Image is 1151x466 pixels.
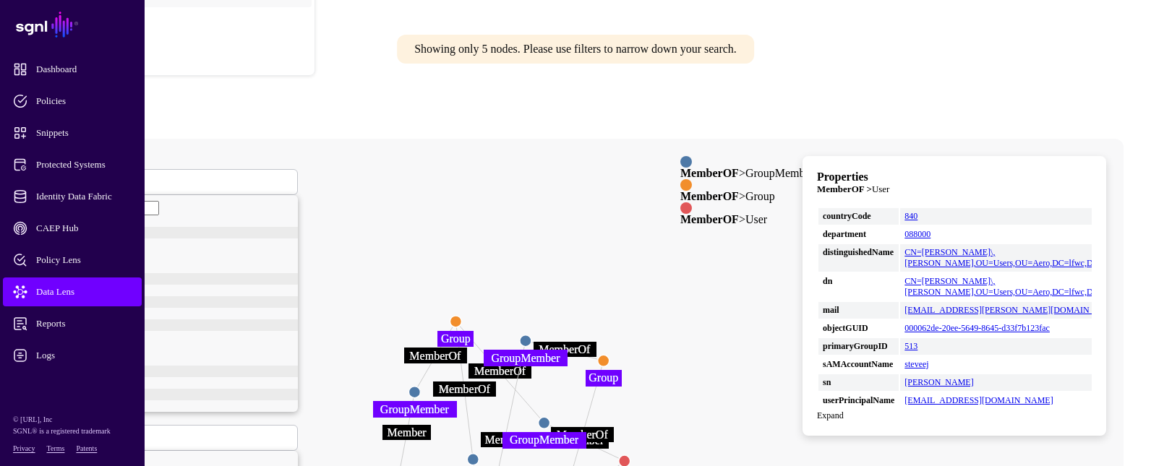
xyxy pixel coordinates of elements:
[13,426,132,437] p: SGNL® is a registered trademark
[13,253,155,267] span: Policy Lens
[565,434,604,446] text: Member
[904,341,917,351] a: 513
[3,277,142,306] a: Data Lens
[13,414,132,426] p: © [URL], Inc
[3,150,142,179] a: Protected Systems
[823,341,894,352] strong: primaryGroupID
[3,309,142,338] a: Reports
[9,9,136,40] a: SGNL
[13,62,155,77] span: Dashboard
[45,366,298,377] div: Atlas
[13,348,155,363] span: Logs
[823,359,894,370] strong: sAMAccountName
[680,168,814,179] div: > GroupMember
[30,53,315,64] div: Log out
[45,273,298,285] div: AD_memberOf
[47,444,65,452] a: Terms
[904,395,1053,405] a: [EMAIL_ADDRESS][DOMAIN_NAME]
[13,94,155,108] span: Policies
[904,305,1122,315] a: [EMAIL_ADDRESS][PERSON_NAME][DOMAIN_NAME]
[823,377,894,388] strong: sn
[13,444,35,452] a: Privacy
[539,343,591,355] text: MemberOf
[904,323,1050,333] a: 000062de-20ee-5649-8645-d33f7b123fac
[3,55,142,84] a: Dashboard
[823,276,894,287] strong: dn
[680,167,739,179] strong: MemberOF
[904,229,930,239] a: 088000
[13,189,155,204] span: Identity Data Fabric
[380,403,450,416] text: GroupMember
[13,316,155,331] span: Reports
[823,247,894,258] strong: distinguishedName
[397,35,754,64] div: Showing only 5 nodes. Please use filters to narrow down your search.
[45,389,298,400] div: ActiveDirectory
[45,319,298,331] div: MySQL
[680,190,739,202] strong: MemberOF
[589,371,618,384] text: Group
[904,377,973,387] a: [PERSON_NAME]
[904,211,917,221] a: 840
[817,184,1092,195] h4: User
[680,191,814,202] div: > Group
[680,213,739,225] strong: MemberOF
[387,426,427,439] text: Member
[13,221,155,236] span: CAEP Hub
[30,3,315,49] a: POC
[13,285,155,299] span: Data Lens
[823,323,894,334] strong: objectGUID
[409,349,461,361] text: MemberOf
[3,214,142,243] a: CAEP Hub
[3,87,142,116] a: Policies
[823,211,894,222] strong: countryCode
[13,158,155,172] span: Protected Systems
[484,433,524,446] text: Member
[557,428,609,441] text: MemberOf
[904,359,928,369] a: steveej
[817,171,1092,184] h3: Properties
[817,410,844,420] a: Expand
[3,118,142,147] a: Snippets
[510,433,579,446] text: GroupMember
[45,227,298,238] div: MemberOF
[439,383,491,395] text: MemberOf
[823,305,894,316] strong: mail
[3,246,142,275] a: Policy Lens
[45,296,298,308] div: DB2
[3,182,142,211] a: Identity Data Fabric
[13,126,155,140] span: Snippets
[3,341,142,370] a: Logs
[817,184,872,194] strong: MemberOF >
[823,229,894,240] strong: department
[76,444,97,452] a: Patents
[680,214,814,225] div: > User
[823,395,894,406] strong: userPrincipalName
[6,98,1145,117] h2: Data Lens
[441,332,471,345] text: Group
[3,373,142,402] a: Admin
[474,365,526,377] text: MemberOf
[491,352,560,365] text: GroupMember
